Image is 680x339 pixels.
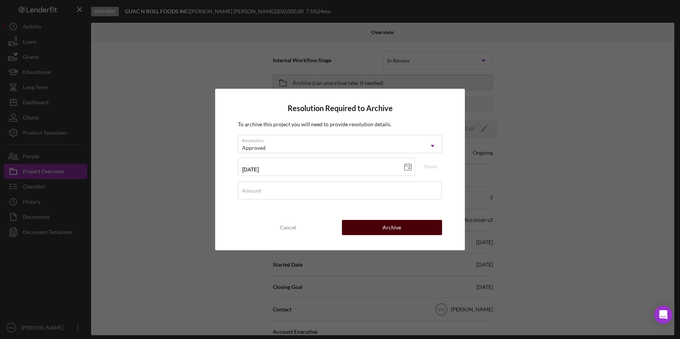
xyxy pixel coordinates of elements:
button: Archive [342,220,442,235]
label: Amount [242,188,261,194]
div: Archive [382,220,401,235]
p: To archive this project you will need to provide resolution details. [238,120,442,129]
h4: Resolution Required to Archive [238,104,442,113]
div: Cancel [280,220,296,235]
div: Approved [242,145,266,151]
div: Open Intercom Messenger [654,306,672,324]
button: Cancel [238,220,338,235]
div: Reset [424,161,437,172]
button: Reset [419,161,442,172]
